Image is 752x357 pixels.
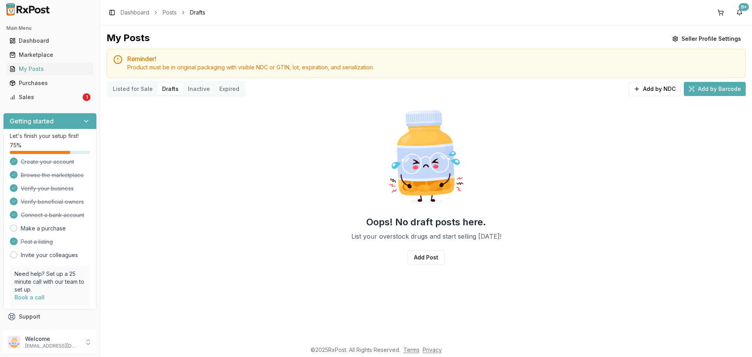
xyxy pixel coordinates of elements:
[3,324,97,338] button: Feedback
[733,6,746,19] button: 9+
[21,171,84,179] span: Browse the marketplace
[127,56,739,62] h5: Reminder!
[108,83,157,95] button: Listed for Sale
[6,25,94,31] h2: Main Menu
[684,82,746,96] button: Add by Barcode
[127,63,739,71] div: Product must be in original packaging with visible NDC or GTIN, lot, expiration, and serialization.
[6,76,94,90] a: Purchases
[739,3,749,11] div: 9+
[215,83,244,95] button: Expired
[10,141,22,149] span: 75 %
[10,116,54,126] h3: Getting started
[9,37,90,45] div: Dashboard
[9,51,90,59] div: Marketplace
[25,343,80,349] p: [EMAIL_ADDRESS][DOMAIN_NAME]
[3,91,97,103] button: Sales1
[6,90,94,104] a: Sales1
[8,336,20,348] img: User avatar
[3,63,97,75] button: My Posts
[351,232,501,241] p: List your overstock drugs and start selling [DATE]!
[407,250,445,265] a: Add Post
[403,346,419,353] a: Terms
[14,294,45,301] a: Book a call
[107,32,150,46] div: My Posts
[21,251,78,259] a: Invite your colleagues
[6,34,94,48] a: Dashboard
[667,32,746,46] button: Seller Profile Settings
[21,238,53,246] span: Post a listing
[423,346,442,353] a: Privacy
[25,335,80,343] p: Welcome
[21,198,84,206] span: Verify beneficial owners
[9,79,90,87] div: Purchases
[121,9,149,16] a: Dashboard
[19,327,45,335] span: Feedback
[3,49,97,61] button: Marketplace
[3,3,53,16] img: RxPost Logo
[157,83,183,95] button: Drafts
[14,270,85,294] p: Need help? Set up a 25 minute call with our team to set up.
[3,34,97,47] button: Dashboard
[21,185,74,192] span: Verify your business
[6,62,94,76] a: My Posts
[9,65,90,73] div: My Posts
[190,9,205,16] span: Drafts
[121,9,205,16] nav: breadcrumb
[3,77,97,89] button: Purchases
[10,132,90,140] p: Let's finish your setup first!
[163,9,177,16] a: Posts
[629,82,681,96] button: Add by NDC
[6,48,94,62] a: Marketplace
[21,211,84,219] span: Connect a bank account
[725,330,744,349] iframe: Intercom live chat
[366,216,486,228] h2: Oops! No draft posts here.
[3,310,97,324] button: Support
[183,83,215,95] button: Inactive
[376,106,476,207] img: Sad Pill Bottle
[21,225,66,232] a: Make a purchase
[83,93,90,101] div: 1
[9,93,81,101] div: Sales
[21,158,74,166] span: Create your account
